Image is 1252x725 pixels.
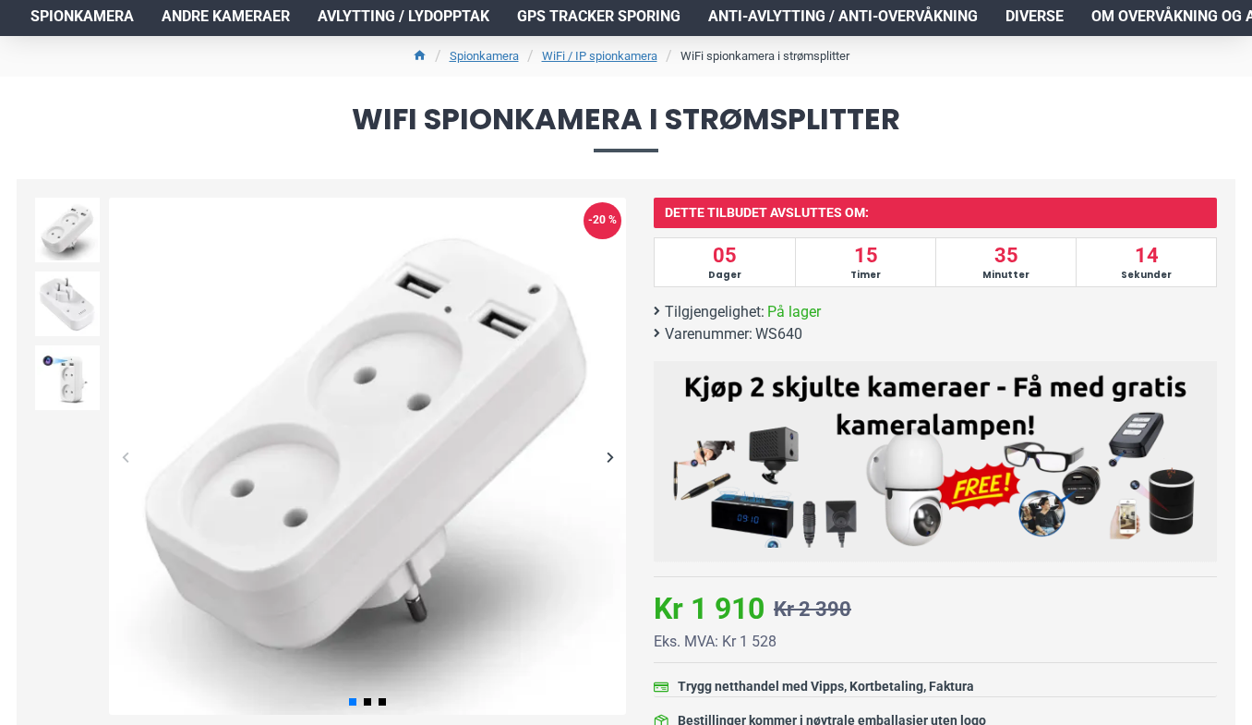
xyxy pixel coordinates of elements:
b: Varenummer: [665,323,752,345]
img: Kjøp 2 skjulte kameraer – Få med gratis kameralampe! [668,370,1203,548]
span: Timer [798,268,933,282]
div: Kr 1 910 [654,586,764,631]
div: Trygg netthandel med Vipps, Kortbetaling, Faktura [678,677,974,696]
img: Strømsplitter med WiFi spionkamera [35,272,100,336]
a: WiFi / IP spionkamera [542,47,657,66]
span: Anti-avlytting / Anti-overvåkning [708,6,978,28]
div: Previous slide [109,441,141,473]
div: Kr 2 390 [774,594,851,624]
span: GPS Tracker Sporing [517,6,680,28]
span: Diverse [1005,6,1064,28]
a: Spionkamera [450,47,519,66]
span: Dager [656,268,793,282]
span: På lager [767,301,821,323]
span: Spionkamera [30,6,134,28]
span: Avlytting / Lydopptak [318,6,489,28]
div: Next slide [594,441,626,473]
span: WS640 [755,323,802,345]
div: 05 [655,238,795,286]
span: Go to slide 1 [349,698,356,706]
span: Sekunder [1078,268,1214,282]
img: Strømsplitter med WiFi spionkamera [109,198,626,715]
span: Minutter [938,268,1074,282]
b: Tilgjengelighet: [665,301,764,323]
div: 15 [795,238,935,286]
h5: Dette tilbudet avsluttes om: [654,198,1217,228]
span: Go to slide 2 [364,698,371,706]
span: WiFi spionkamera i strømsplitter [18,104,1234,151]
img: Strømsplitter med WiFi spionkamera [35,198,100,262]
div: 14 [1076,238,1216,286]
span: Go to slide 3 [379,698,386,706]
img: Strømsplitter med WiFi spionkamera [35,345,100,410]
div: 35 [935,238,1076,286]
span: Andre kameraer [162,6,290,28]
